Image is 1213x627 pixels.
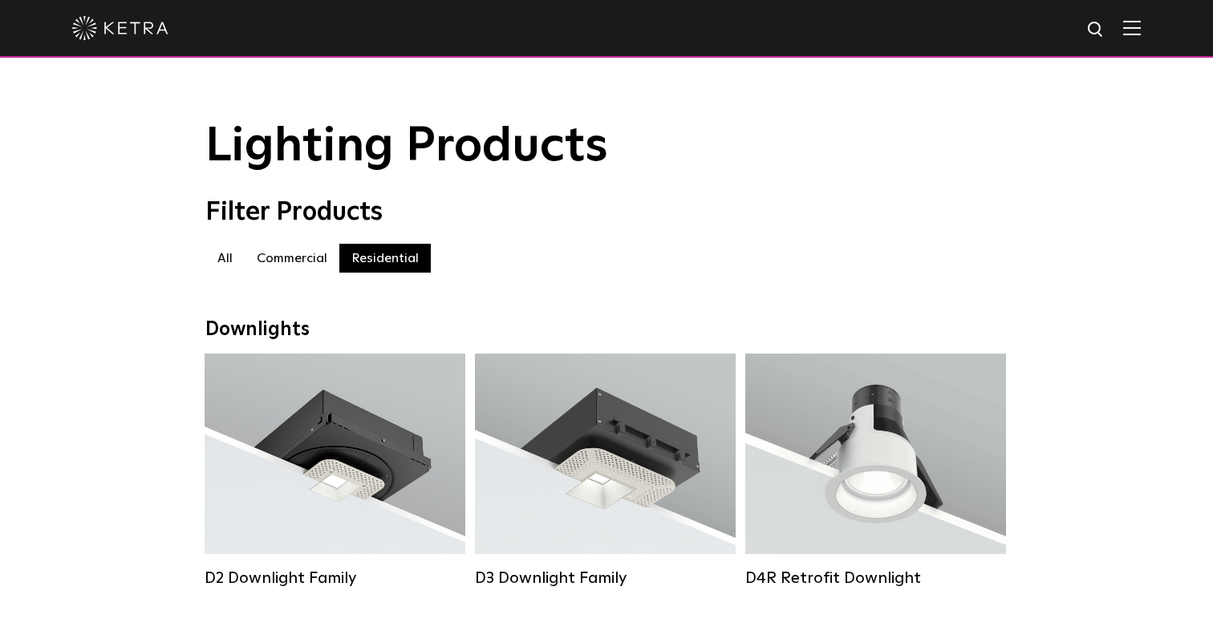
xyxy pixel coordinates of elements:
div: Downlights [205,318,1008,342]
label: Residential [339,244,431,273]
label: Commercial [245,244,339,273]
div: D2 Downlight Family [205,568,465,588]
a: D3 Downlight Family Lumen Output:700 / 900 / 1100Colors:White / Black / Silver / Bronze / Paintab... [475,354,736,590]
span: Lighting Products [205,123,608,171]
img: Hamburger%20Nav.svg [1123,20,1141,35]
label: All [205,244,245,273]
div: Filter Products [205,197,1008,228]
a: D2 Downlight Family Lumen Output:1200Colors:White / Black / Gloss Black / Silver / Bronze / Silve... [205,354,465,590]
img: ketra-logo-2019-white [72,16,168,40]
img: search icon [1086,20,1106,40]
a: D4R Retrofit Downlight Lumen Output:800Colors:White / BlackBeam Angles:15° / 25° / 40° / 60°Watta... [745,354,1006,590]
div: D3 Downlight Family [475,568,736,588]
div: D4R Retrofit Downlight [745,568,1006,588]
